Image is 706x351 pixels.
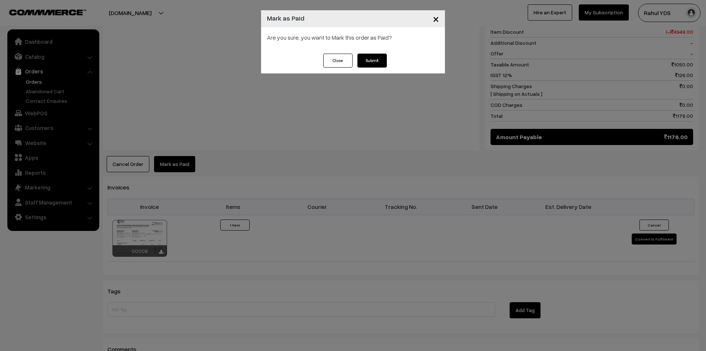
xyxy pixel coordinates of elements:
[267,33,439,42] p: Are you sure, you want to Mark this order as Paid?
[267,13,304,23] h4: Mark as Paid
[357,54,387,68] button: Submit
[323,54,353,68] button: Close
[433,12,439,25] span: ×
[427,7,445,30] button: Close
